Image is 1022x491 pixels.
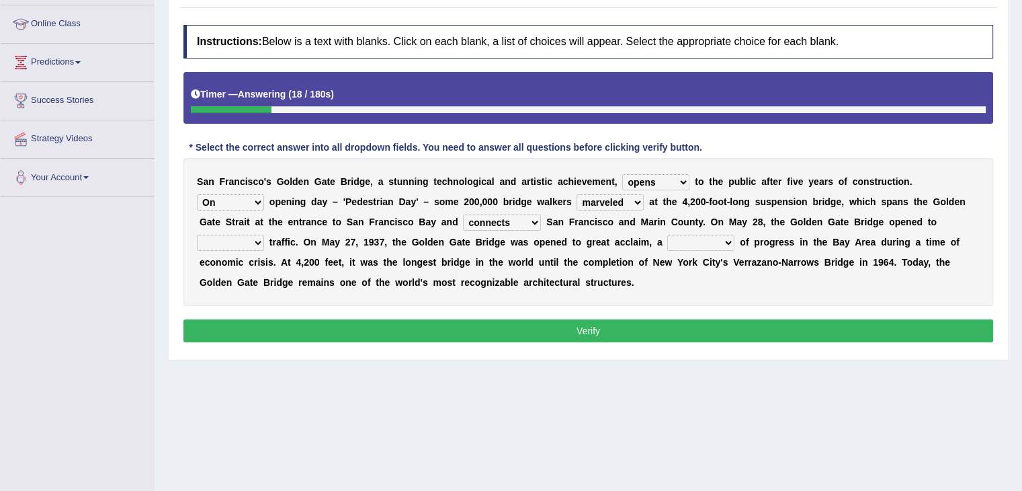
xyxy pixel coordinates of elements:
b: Instructions: [197,36,262,47]
b: a [425,217,431,227]
b: i [574,176,577,187]
b: i [513,196,515,207]
b: g [423,176,429,187]
b: h [568,176,574,187]
b: g [831,196,837,207]
b: F [219,176,225,187]
b: o [712,196,718,207]
b: e [363,196,368,207]
b: y [411,196,416,207]
b: o [258,176,264,187]
b: . [909,176,912,187]
b: , [615,176,618,187]
b: c [589,217,595,227]
b: y [322,196,327,207]
b: n [624,217,630,227]
b: e [672,196,677,207]
b: D [398,196,405,207]
b: i [749,176,751,187]
b: a [306,217,311,227]
b: a [378,217,384,227]
b: n [303,176,309,187]
b: r [376,196,380,207]
button: Verify [183,319,993,342]
b: i [595,217,597,227]
b: n [782,196,788,207]
b: e [454,196,459,207]
a: Success Stories [1,82,154,116]
b: a [619,217,624,227]
div: * Select the correct answer into all dropdown fields. You need to answer all questions before cli... [183,141,708,155]
b: n [453,176,459,187]
b: i [351,176,353,187]
b: u [881,176,887,187]
b: a [649,196,654,207]
b: d [511,176,517,187]
b: s [755,196,761,207]
b: a [892,196,898,207]
b: e [587,176,592,187]
b: a [486,176,492,187]
b: n [738,196,744,207]
b: y [808,176,814,187]
b: n [409,176,415,187]
b: c [603,217,608,227]
b: p [728,176,734,187]
b: 2 [464,196,469,207]
b: e [527,196,532,207]
b: t [892,176,896,187]
b: d [515,196,521,207]
b: t [709,176,712,187]
b: S [347,217,353,227]
b: r [778,176,781,187]
b: ' [416,196,418,207]
b: i [414,176,417,187]
b: ) [331,89,334,100]
b: n [208,176,214,187]
b: 0 [474,196,480,207]
b: G [200,217,207,227]
b: e [798,176,804,187]
b: o [459,176,465,187]
b: l [492,176,495,187]
b: u [397,176,403,187]
b: e [330,176,335,187]
b: a [819,176,824,187]
b: n [293,217,299,227]
b: r [654,217,657,227]
b: c [253,176,258,187]
b: o [607,217,613,227]
b: B [419,217,425,227]
b: e [365,176,370,187]
b: l [464,176,467,187]
b: h [917,196,923,207]
b: e [777,196,782,207]
b: t [611,176,615,187]
b: i [895,176,898,187]
b: e [773,176,778,187]
b: e [923,196,928,207]
b: i [394,217,397,227]
b: a [353,217,358,227]
b: s [248,176,253,187]
b: a [499,176,505,187]
b: ' [264,176,266,187]
b: g [473,176,479,187]
b: m [445,196,453,207]
b: e [298,176,304,187]
b: o [698,176,704,187]
b: a [239,217,244,227]
b: e [322,217,327,227]
b: a [558,176,563,187]
b: o [408,217,414,227]
b: n [358,217,364,227]
b: P [345,196,351,207]
b: 0 [701,196,706,207]
b: 0 [482,196,487,207]
b: S [226,217,232,227]
b: l [550,196,552,207]
b: e [954,196,960,207]
b: n [402,176,409,187]
b: e [814,176,819,187]
b: e [288,217,294,227]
